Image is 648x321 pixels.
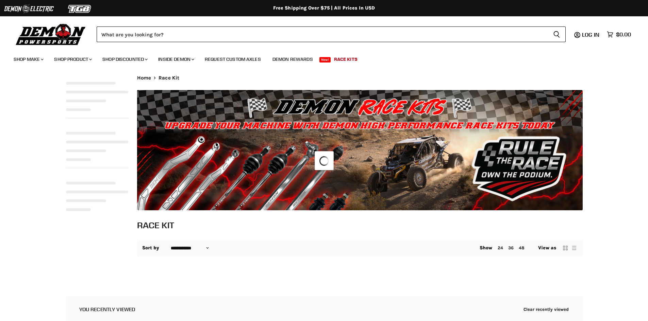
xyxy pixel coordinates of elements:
a: Shop Product [49,52,96,66]
a: Demon Rewards [267,52,318,66]
a: 24 [498,245,503,250]
a: $0.00 [603,30,634,39]
nav: Collection utilities [137,239,583,256]
input: Search [97,26,548,42]
span: Show [480,245,493,251]
a: Home [137,75,151,81]
a: Request Custom Axles [200,52,266,66]
a: Shop Discounted [97,52,152,66]
span: $0.00 [616,31,631,38]
label: Sort by [142,245,160,251]
button: Clear recently viewed [524,307,569,312]
h1: Race Kit [137,219,583,231]
a: 36 [508,245,514,250]
span: New! [319,57,331,63]
span: Log in [582,31,599,38]
img: TGB Logo 2 [54,2,105,15]
a: Log in [579,32,603,38]
div: Free Shipping Over $75 | All Prices In USD [52,5,596,11]
ul: Main menu [9,50,629,66]
nav: Breadcrumbs [137,75,583,81]
button: grid view [562,245,569,251]
span: View as [538,245,556,251]
a: Race Kits [329,52,363,66]
a: Inside Demon [153,52,198,66]
button: Search [548,26,566,42]
img: Demon Powersports [14,22,88,46]
img: Demon Electric Logo 2 [3,2,54,15]
h2: You recently viewed [79,306,135,312]
img: Race Kit [137,90,583,211]
a: Shop Make [9,52,48,66]
span: Race Kit [159,75,179,81]
button: list view [571,245,578,251]
a: 48 [519,245,524,250]
form: Product [97,26,566,42]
